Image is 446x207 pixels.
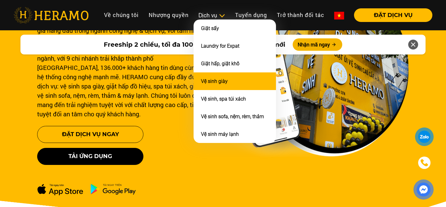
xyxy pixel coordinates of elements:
[37,126,143,143] button: Đặt Dịch Vụ Ngay
[201,131,239,137] a: Vệ sinh máy lạnh
[416,154,433,171] a: phone-icon
[354,8,432,22] button: ĐẶT DỊCH VỤ
[272,8,329,22] a: Trở thành đối tác
[37,148,143,165] button: Tải ứng dụng
[201,78,228,84] a: Vệ sinh giày
[37,183,83,196] img: apple-dowload
[219,13,225,19] img: subToggleIcon
[37,16,216,119] div: HERAMO (phát âm “hê-ra-mô”) ra đời từ 2017 bởi những chuyên gia hàng đầu trong ngành công nghệ & ...
[144,8,194,22] a: Nhượng quyền
[199,11,225,19] div: Dịch vụ
[90,183,136,195] img: ch-dowload
[104,40,285,49] span: Freeship 2 chiều, tối đa 100K dành cho khách hàng mới
[230,8,272,22] a: Tuyển dụng
[201,25,219,31] a: Giặt sấy
[201,43,239,49] a: Laundry for Expat
[99,8,144,22] a: Về chúng tôi
[201,96,246,102] a: Vệ sinh, spa túi xách
[293,38,342,51] button: Nhận mã ngay
[420,158,429,167] img: phone-icon
[334,12,344,19] img: vn-flag.png
[201,61,239,67] a: Giặt hấp, giặt khô
[349,12,432,18] a: ĐẶT DỊCH VỤ
[201,114,264,119] a: Vệ sinh sofa, nệm, rèm, thảm
[14,7,89,23] img: heramo-logo.png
